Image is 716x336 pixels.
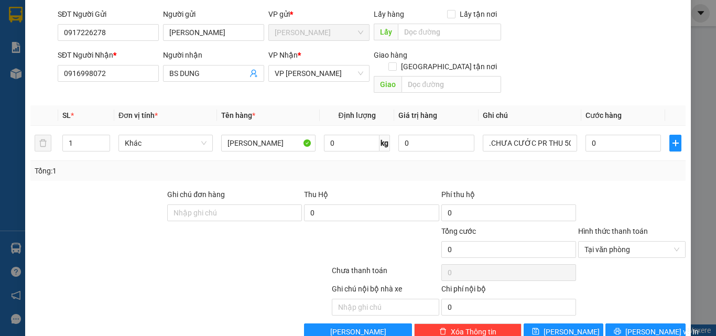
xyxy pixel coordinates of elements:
div: 0976934950 [100,59,185,74]
input: Ghi Chú [483,135,577,151]
div: Người nhận [163,49,264,61]
span: Tại văn phòng [584,242,679,257]
th: Ghi chú [479,105,581,126]
span: Tổng cước [441,227,476,235]
div: Người gửi [163,8,264,20]
input: Dọc đường [402,76,501,93]
div: SĐT Người Nhận [58,49,159,61]
span: Hồ Chí Minh [275,25,363,40]
div: VP gửi [268,8,370,20]
div: [PERSON_NAME] [9,9,93,32]
span: Giao [374,76,402,93]
input: VD: Bàn, Ghế [221,135,316,151]
span: Lấy tận nơi [455,8,501,20]
div: VP [PERSON_NAME] [100,9,185,34]
span: save [532,328,539,336]
div: Chưa thanh toán [331,265,440,283]
span: SL [62,111,71,120]
span: VP Phan Rang [275,66,363,81]
span: kg [379,135,390,151]
button: delete [35,135,51,151]
span: Nhận: [100,10,125,21]
span: VP Nhận [268,51,298,59]
span: user-add [249,69,258,78]
span: Khác [125,135,207,151]
input: 0 [398,135,474,151]
span: Tên hàng [221,111,255,120]
span: [GEOGRAPHIC_DATA] tận nơi [397,61,501,72]
span: Lấy [374,24,398,40]
span: Giá trị hàng [398,111,437,120]
div: Tổng: 1 [35,165,277,177]
label: Ghi chú đơn hàng [167,190,225,199]
span: printer [614,328,621,336]
span: Giao hàng [374,51,407,59]
div: [PERSON_NAME] [9,32,93,45]
span: Đơn vị tính [118,111,158,120]
input: Nhập ghi chú [332,299,439,316]
div: SĐT Người Gửi [58,8,159,20]
span: delete [439,328,447,336]
label: Hình thức thanh toán [578,227,648,235]
div: 0913740743 [9,45,93,60]
span: plus [670,139,681,147]
span: Lấy hàng [374,10,404,18]
div: QC [PERSON_NAME] [100,34,185,59]
span: Thu Hộ [304,190,328,199]
input: Ghi chú đơn hàng [167,204,302,221]
span: Định lượng [338,111,375,120]
span: Gửi: [9,9,25,20]
div: Phí thu hộ [441,189,576,204]
input: Dọc đường [398,24,501,40]
div: Chi phí nội bộ [441,283,576,299]
span: Cước hàng [585,111,622,120]
button: plus [669,135,681,151]
div: Ghi chú nội bộ nhà xe [332,283,439,299]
